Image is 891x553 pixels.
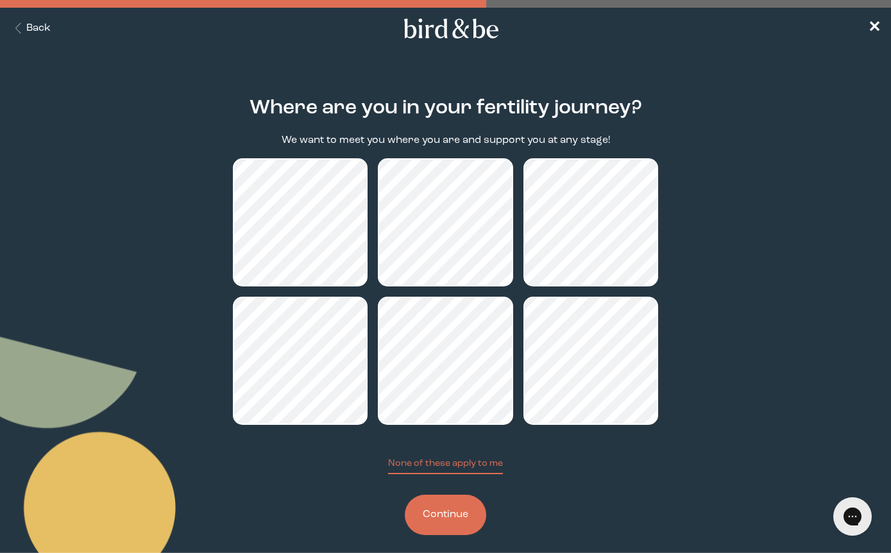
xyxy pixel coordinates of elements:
button: Continue [405,495,486,535]
iframe: Gorgias live chat messenger [827,493,878,540]
button: None of these apply to me [388,457,503,474]
h2: Where are you in your fertility journey? [250,94,642,123]
p: We want to meet you where you are and support you at any stage! [282,133,610,148]
a: ✕ [868,17,881,40]
button: Back Button [10,21,51,36]
span: ✕ [868,21,881,36]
